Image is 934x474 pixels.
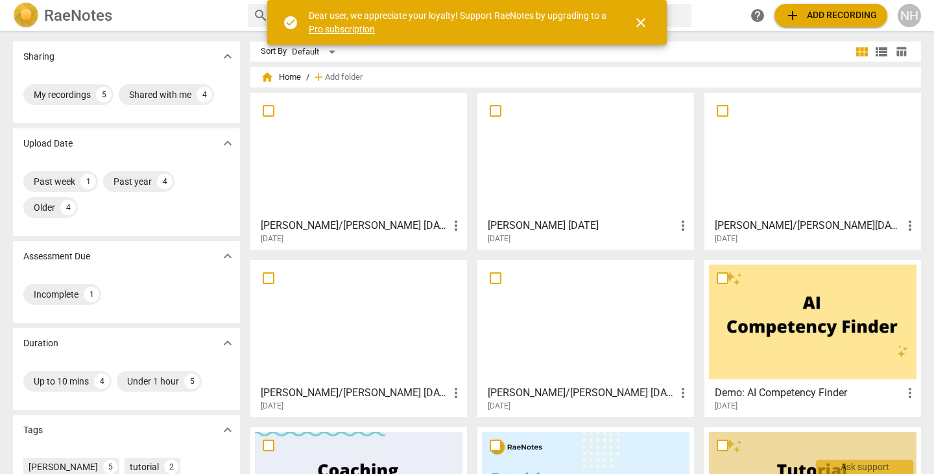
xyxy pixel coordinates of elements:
[23,250,90,263] p: Assessment Due
[292,41,340,62] div: Default
[127,375,179,388] div: Under 1 hour
[13,3,39,29] img: Logo
[482,97,689,244] a: [PERSON_NAME] [DATE][DATE]
[44,6,112,25] h2: RaeNotes
[34,88,91,101] div: My recordings
[23,423,43,437] p: Tags
[114,175,152,188] div: Past year
[34,201,55,214] div: Older
[625,7,656,38] button: Close
[34,288,78,301] div: Incomplete
[448,385,464,401] span: more_vert
[197,87,212,102] div: 4
[34,375,89,388] div: Up to 10 mins
[854,44,870,60] span: view_module
[709,97,916,244] a: [PERSON_NAME]/[PERSON_NAME][DATE][DATE]
[184,373,200,389] div: 5
[774,4,887,27] button: Upload
[895,45,907,58] span: table_chart
[218,420,237,440] button: Show more
[283,15,298,30] span: check_circle
[902,218,918,233] span: more_vert
[309,24,375,34] a: Pro subscription
[261,401,283,412] span: [DATE]
[129,88,191,101] div: Shared with me
[675,218,691,233] span: more_vert
[715,385,902,401] h3: Demo: AI Competency Finder
[220,136,235,151] span: expand_more
[261,385,448,401] h3: Neal/Dan 2/16/2025
[94,373,110,389] div: 4
[488,218,675,233] h3: Dan-Neal August 8th
[23,50,54,64] p: Sharing
[482,265,689,411] a: [PERSON_NAME]/[PERSON_NAME] [DATE][DATE]
[488,401,510,412] span: [DATE]
[746,4,769,27] a: Help
[96,87,112,102] div: 5
[218,134,237,153] button: Show more
[902,385,918,401] span: more_vert
[709,265,916,411] a: Demo: AI Competency Finder[DATE]
[715,218,902,233] h3: Neal/Dan March 30, 2025
[255,97,462,244] a: [PERSON_NAME]/[PERSON_NAME] [DATE][DATE]
[261,47,287,56] div: Sort By
[785,8,877,23] span: Add recording
[164,460,178,474] div: 2
[852,42,872,62] button: Tile view
[325,73,363,82] span: Add folder
[785,8,800,23] span: add
[675,385,691,401] span: more_vert
[80,174,96,189] div: 1
[218,246,237,266] button: Show more
[255,265,462,411] a: [PERSON_NAME]/[PERSON_NAME] [DATE][DATE]
[306,73,309,82] span: /
[261,71,301,84] span: Home
[872,42,891,62] button: List view
[220,335,235,351] span: expand_more
[103,460,117,474] div: 5
[13,3,237,29] a: LogoRaeNotes
[750,8,765,23] span: help
[715,401,737,412] span: [DATE]
[261,218,448,233] h3: Dan/Neal Sept 14th
[220,422,235,438] span: expand_more
[488,233,510,244] span: [DATE]
[253,8,269,23] span: search
[715,233,737,244] span: [DATE]
[23,337,58,350] p: Duration
[309,9,610,36] div: Dear user, we appreciate your loyalty! Support RaeNotes by upgrading to a
[23,137,73,150] p: Upload Date
[816,460,913,474] div: Ask support
[633,15,649,30] span: close
[60,200,76,215] div: 4
[157,174,173,189] div: 4
[874,44,889,60] span: view_list
[130,460,159,473] div: tutorial
[898,4,921,27] button: NH
[220,49,235,64] span: expand_more
[34,175,75,188] div: Past week
[218,333,237,353] button: Show more
[261,233,283,244] span: [DATE]
[220,248,235,264] span: expand_more
[891,42,911,62] button: Table view
[488,385,675,401] h3: Neal/Constance Feb 4 2025
[261,71,274,84] span: home
[448,218,464,233] span: more_vert
[312,71,325,84] span: add
[84,287,99,302] div: 1
[29,460,98,473] div: [PERSON_NAME]
[218,47,237,66] button: Show more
